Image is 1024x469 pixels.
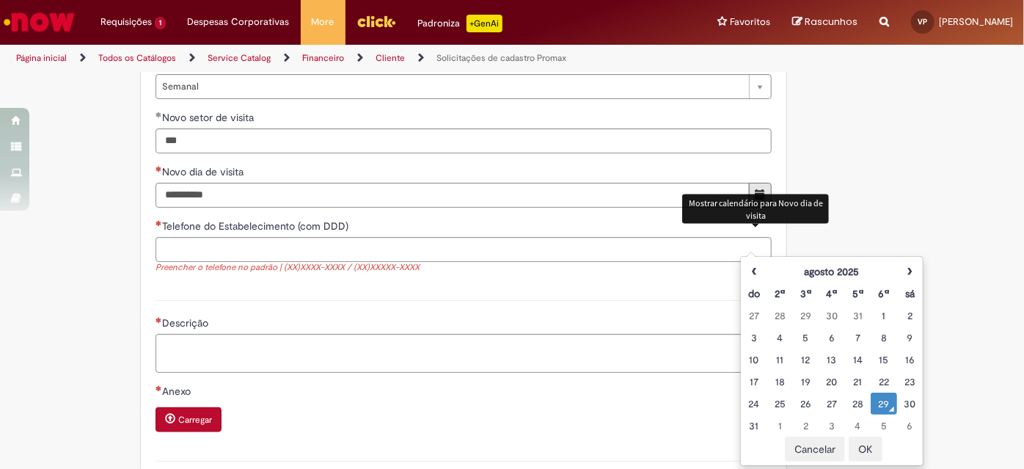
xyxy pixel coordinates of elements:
[871,283,896,305] th: Sexta-feira
[745,352,763,367] div: 10 August 2025 Sunday
[156,166,162,172] span: Necessários
[156,334,772,373] textarea: Descrição
[897,283,923,305] th: Sábado
[874,308,893,323] div: 01 August 2025 Friday
[849,374,867,389] div: 21 August 2025 Thursday
[874,352,893,367] div: 15 August 2025 Friday
[901,330,919,345] div: 09 August 2025 Saturday
[797,374,815,389] div: 19 August 2025 Tuesday
[156,237,772,262] input: Telefone do Estabelecimento (com DDD)
[901,418,919,433] div: 06 September 2025 Saturday
[767,261,897,283] th: agosto 2025. Alternar mês
[849,437,882,462] button: OK
[849,396,867,411] div: 28 August 2025 Thursday
[11,45,672,72] ul: Trilhas de página
[771,418,789,433] div: 01 September 2025 Monday
[1,7,77,37] img: ServiceNow
[156,407,222,432] button: Carregar anexo de Anexo Required
[822,352,841,367] div: 13 August 2025 Wednesday
[740,256,924,466] div: Escolher data
[822,374,841,389] div: 20 August 2025 Wednesday
[162,219,351,233] span: Telefone do Estabelecimento (com DDD)
[771,374,789,389] div: 18 August 2025 Monday
[741,261,767,283] th: Mês anterior
[771,330,789,345] div: 04 August 2025 Monday
[849,330,867,345] div: 07 August 2025 Thursday
[771,396,789,411] div: 25 August 2025 Monday
[745,308,763,323] div: 27 July 2025 Sunday
[312,15,334,29] span: More
[797,352,815,367] div: 12 August 2025 Tuesday
[156,385,162,391] span: Necessários
[901,352,919,367] div: 16 August 2025 Saturday
[745,330,763,345] div: 03 August 2025 Sunday
[156,183,750,208] input: Novo dia de visita
[767,283,793,305] th: Segunda-feira
[162,385,194,398] span: Anexo
[745,374,763,389] div: 17 August 2025 Sunday
[797,330,815,345] div: 05 August 2025 Tuesday
[901,396,919,411] div: 30 August 2025 Saturday
[785,437,845,462] button: Cancelar
[745,418,763,433] div: 31 August 2025 Sunday
[741,283,767,305] th: Domingo
[302,52,344,64] a: Financeiro
[793,283,819,305] th: Terça-feira
[162,165,246,178] span: Novo dia de visita
[162,316,211,330] span: Descrição
[771,352,789,367] div: 11 August 2025 Monday
[730,15,770,29] span: Favoritos
[156,317,162,323] span: Necessários
[178,415,212,426] small: Carregar
[749,183,772,208] button: Mostrar calendário para Novo dia de visita
[819,283,844,305] th: Quarta-feira
[155,17,166,29] span: 1
[771,308,789,323] div: 28 July 2025 Monday
[849,352,867,367] div: 14 August 2025 Thursday
[874,396,893,411] div: O seletor de data foi aberto.29 August 2025 Friday
[874,330,893,345] div: 08 August 2025 Friday
[874,374,893,389] div: 22 August 2025 Friday
[682,194,829,224] div: Mostrar calendário para Novo dia de visita
[156,112,162,117] span: Obrigatório Preenchido
[797,308,815,323] div: 29 July 2025 Tuesday
[745,396,763,411] div: 24 August 2025 Sunday
[901,308,919,323] div: 02 August 2025 Saturday
[874,418,893,433] div: 05 September 2025 Friday
[100,15,152,29] span: Requisições
[939,15,1013,28] span: [PERSON_NAME]
[156,262,772,275] div: Preencher o telefone no padrão | (XX)XXXX-XXXX / (XX)XXXXX-XXXX
[188,15,290,29] span: Despesas Corporativas
[16,52,67,64] a: Página inicial
[918,17,928,26] span: VP
[467,15,502,32] p: +GenAi
[901,374,919,389] div: 23 August 2025 Saturday
[436,52,566,64] a: Solicitações de cadastro Promax
[208,52,271,64] a: Service Catalog
[822,308,841,323] div: 30 July 2025 Wednesday
[156,128,772,153] input: Novo setor de visita
[822,330,841,345] div: 06 August 2025 Wednesday
[792,15,857,29] a: Rascunhos
[849,308,867,323] div: 31 July 2025 Thursday
[418,15,502,32] div: Padroniza
[162,75,742,98] span: Semanal
[162,111,257,124] span: Novo setor de visita
[822,396,841,411] div: 27 August 2025 Wednesday
[822,418,841,433] div: 03 September 2025 Wednesday
[805,15,857,29] span: Rascunhos
[98,52,176,64] a: Todos os Catálogos
[849,418,867,433] div: 04 September 2025 Thursday
[797,418,815,433] div: 02 September 2025 Tuesday
[845,283,871,305] th: Quinta-feira
[376,52,405,64] a: Cliente
[897,261,923,283] th: Próximo mês
[797,396,815,411] div: 26 August 2025 Tuesday
[156,220,162,226] span: Necessários
[356,10,396,32] img: click_logo_yellow_360x200.png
